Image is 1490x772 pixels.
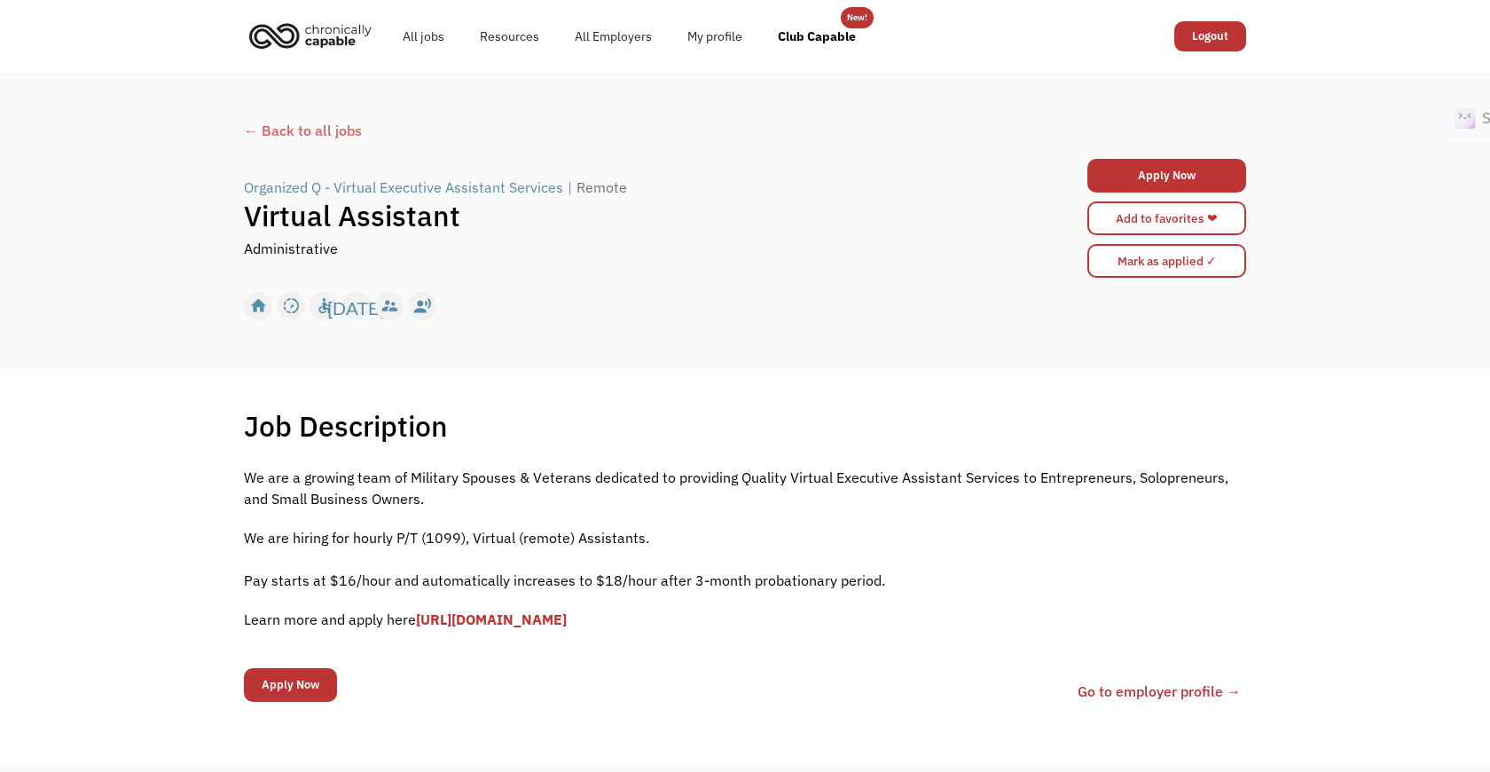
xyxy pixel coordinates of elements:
div: slow_motion_video [282,293,301,319]
form: Email Form [244,664,337,706]
a: ← Back to all jobs [244,120,1246,141]
a: All jobs [385,8,462,65]
p: Learn more and apply here [244,609,1246,630]
div: Administrative [244,238,338,259]
input: Apply Now [244,668,337,702]
div: [DATE] [327,293,385,319]
a: Add to favorites ❤ [1087,201,1246,235]
a: home [244,16,385,55]
a: Club Capable [760,8,874,65]
div: home [249,293,268,319]
div: New! [847,7,867,28]
a: Resources [462,8,557,65]
div: Organized Q - Virtual Executive Assistant Services [244,177,563,198]
div: accessible [315,293,333,319]
p: We are a growing team of Military Spouses & Veterans dedicated to providing Quality Virtual Execu... [244,467,1246,509]
a: Logout [1174,21,1246,51]
div: supervisor_account [380,293,399,319]
div: | [568,177,572,198]
a: [URL][DOMAIN_NAME] [416,611,567,628]
a: Organized Q - Virtual Executive Assistant Services|Remote [244,177,631,198]
a: My profile [670,8,760,65]
a: Apply Now [1087,159,1246,193]
h1: Job Description [244,408,448,444]
h1: Virtual Assistant [244,198,996,233]
div: record_voice_over [413,293,432,319]
input: Mark as applied ✓ [1087,244,1246,278]
a: Go to employer profile → [1078,681,1241,702]
p: We are hiring for hourly P/T (1099), Virtual (remote) Assistants. ‍ Pay starts at $16/hour and au... [244,527,1246,591]
form: Mark as applied form [1087,240,1246,282]
div: Remote [576,177,627,198]
img: Chronically Capable logo [244,16,377,55]
a: All Employers [557,8,670,65]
